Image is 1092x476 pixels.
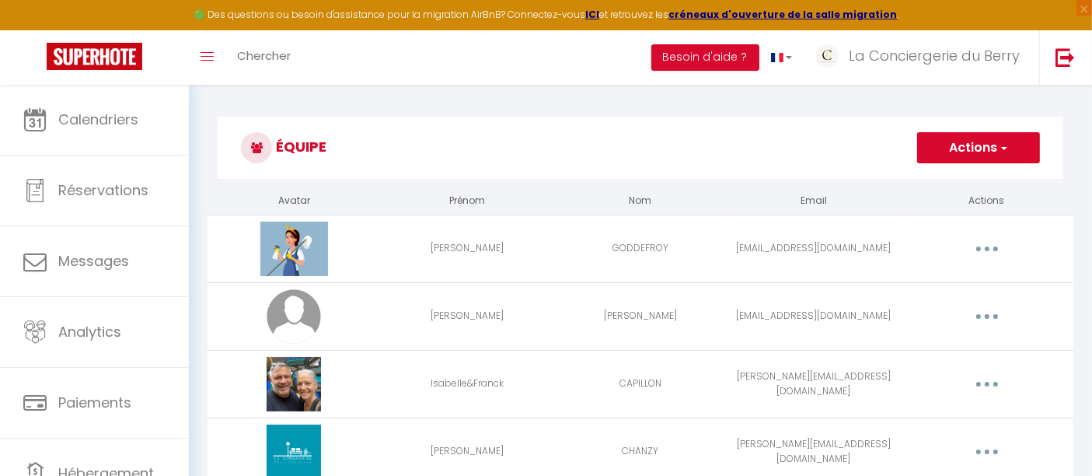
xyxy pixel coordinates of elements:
[727,187,900,215] th: Email
[58,251,129,271] span: Messages
[554,350,727,418] td: CAPILLON
[727,350,900,418] td: [PERSON_NAME][EMAIL_ADDRESS][DOMAIN_NAME]
[815,44,839,68] img: ...
[849,46,1020,65] span: La Conciergerie du Berry
[668,8,897,21] a: créneaux d'ouverture de la salle migration
[727,282,900,350] td: [EMAIL_ADDRESS][DOMAIN_NAME]
[381,282,554,350] td: [PERSON_NAME]
[900,187,1073,215] th: Actions
[651,44,759,71] button: Besoin d'aide ?
[727,215,900,282] td: [EMAIL_ADDRESS][DOMAIN_NAME]
[917,132,1040,163] button: Actions
[1026,406,1080,464] iframe: Chat
[267,357,321,411] img: 16996340065673.jpg
[47,43,142,70] img: Super Booking
[225,30,302,85] a: Chercher
[381,187,554,215] th: Prénom
[1055,47,1075,67] img: logout
[218,117,1063,179] h3: Équipe
[12,6,59,53] button: Ouvrir le widget de chat LiveChat
[267,289,321,344] img: avatar.png
[585,8,599,21] a: ICI
[208,187,381,215] th: Avatar
[58,322,121,341] span: Analytics
[554,282,727,350] td: [PERSON_NAME]
[260,222,328,276] img: 17095863225496.png
[381,350,554,418] td: Isabelle&Franck
[381,215,554,282] td: [PERSON_NAME]
[554,215,727,282] td: GODDEFROY
[58,180,148,200] span: Réservations
[554,187,727,215] th: Nom
[58,110,138,129] span: Calendriers
[804,30,1039,85] a: ... La Conciergerie du Berry
[237,47,291,64] span: Chercher
[58,393,131,412] span: Paiements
